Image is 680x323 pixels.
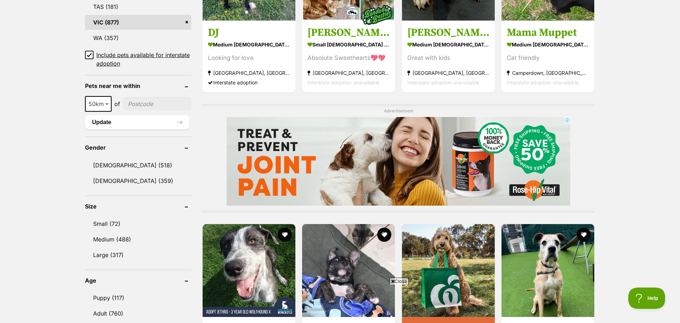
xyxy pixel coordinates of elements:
[227,117,570,206] iframe: Advertisement
[302,21,395,93] a: [PERSON_NAME] and [PERSON_NAME] small [DEMOGRAPHIC_DATA] Dog Absolute Sweethearts💖💖 [GEOGRAPHIC_D...
[202,104,595,213] div: Advertisement
[507,39,589,50] strong: medium [DEMOGRAPHIC_DATA] Dog
[407,53,489,63] div: Great with kids
[577,228,591,242] button: favourite
[85,277,191,284] header: Age
[307,39,390,50] strong: small [DEMOGRAPHIC_DATA] Dog
[85,232,191,247] a: Medium (488)
[85,158,191,173] a: [DEMOGRAPHIC_DATA] (518)
[307,53,390,63] div: Absolute Sweethearts💖💖
[123,97,191,111] input: postcode
[407,26,489,39] h3: [PERSON_NAME]
[378,228,392,242] button: favourite
[85,306,191,321] a: Adult (760)
[203,224,295,317] img: Jethro - 3 Year Old Wolfhound X - Irish Wolfhound Dog
[85,15,191,30] a: VIC (877)
[307,26,390,39] h3: [PERSON_NAME] and [PERSON_NAME]
[85,290,191,305] a: Puppy (117)
[85,30,191,45] a: WA (357)
[507,53,589,63] div: Cat friendly
[407,79,479,85] span: Interstate adoption unavailable
[168,288,512,319] iframe: Advertisement
[85,216,191,231] a: Small (72)
[307,79,379,85] span: Interstate adoption unavailable
[96,51,191,68] span: Include pets available for interstate adoption
[402,21,495,93] a: [PERSON_NAME] medium [DEMOGRAPHIC_DATA] Dog Great with kids [GEOGRAPHIC_DATA], [GEOGRAPHIC_DATA] ...
[208,39,290,50] strong: medium [DEMOGRAPHIC_DATA] Dog
[208,68,290,78] strong: [GEOGRAPHIC_DATA], [GEOGRAPHIC_DATA]
[203,21,295,93] a: DJ medium [DEMOGRAPHIC_DATA] Dog Looking for love [GEOGRAPHIC_DATA], [GEOGRAPHIC_DATA] Interstate...
[278,228,292,242] button: favourite
[85,247,191,262] a: Large (317)
[86,99,111,109] span: 50km
[208,26,290,39] h3: DJ
[85,144,191,151] header: Gender
[307,68,390,78] strong: [GEOGRAPHIC_DATA], [GEOGRAPHIC_DATA]
[628,288,666,309] iframe: Help Scout Beacon - Open
[85,96,112,112] span: 50km
[407,39,489,50] strong: medium [DEMOGRAPHIC_DATA] Dog
[302,224,395,317] img: Conrad - Staffordshire Bull Terrier Dog
[114,100,120,108] span: of
[390,278,409,285] span: Close
[407,68,489,78] strong: [GEOGRAPHIC_DATA], [GEOGRAPHIC_DATA]
[85,115,189,129] button: Update
[85,51,191,68] a: Include pets available for interstate adoption
[85,83,191,89] header: Pets near me within
[85,173,191,188] a: [DEMOGRAPHIC_DATA] (359)
[208,53,290,63] div: Looking for love
[501,224,594,317] img: Ralph - Great Dane x Irish Wolfhound Dog
[208,78,290,87] div: Interstate adoption
[507,68,589,78] strong: Camperdown, [GEOGRAPHIC_DATA]
[501,21,594,93] a: Mama Muppet medium [DEMOGRAPHIC_DATA] Dog Cat friendly Camperdown, [GEOGRAPHIC_DATA] Interstate a...
[507,79,579,85] span: Interstate adoption unavailable
[507,26,589,39] h3: Mama Muppet
[85,203,191,210] header: Size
